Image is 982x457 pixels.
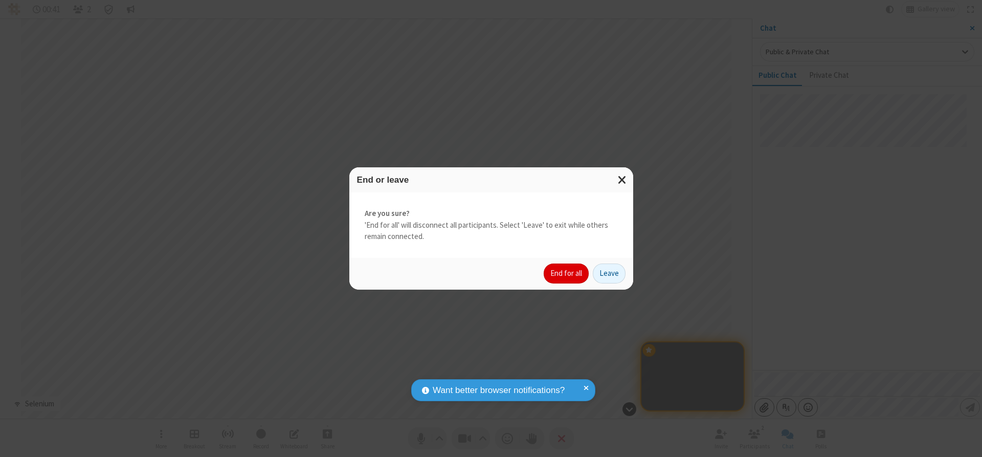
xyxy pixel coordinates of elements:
button: End for all [544,264,589,284]
button: Leave [593,264,626,284]
div: 'End for all' will disconnect all participants. Select 'Leave' to exit while others remain connec... [349,192,633,258]
strong: Are you sure? [365,208,618,220]
h3: End or leave [357,175,626,185]
button: Close modal [612,167,633,192]
span: Want better browser notifications? [433,384,565,397]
